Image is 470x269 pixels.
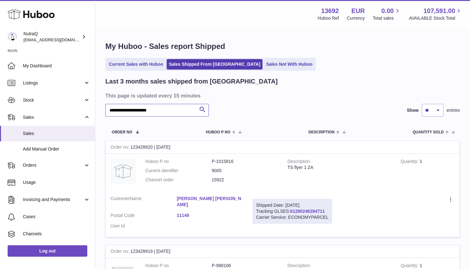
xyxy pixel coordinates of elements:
[23,214,90,220] span: Cases
[23,31,81,43] div: NutraQ
[106,141,460,154] div: 123428920 | [DATE]
[288,165,391,171] div: TS flyer 1 ZA
[110,158,136,184] img: no-photo.jpg
[423,7,455,15] span: 107,591.00
[409,15,462,21] span: AVAILABLE Stock Total
[413,130,444,134] span: Quantity Sold
[105,92,458,99] h3: This page is updated every 15 minutes
[23,179,90,185] span: Usage
[23,63,90,69] span: My Dashboard
[8,245,87,257] a: Log out
[106,245,460,258] div: 123428919 | [DATE]
[110,145,130,151] strong: Order no
[23,231,90,237] span: Channels
[212,168,278,174] dd: 9005
[105,41,460,51] h1: My Huboo - Sales report Shipped
[23,162,83,168] span: Orders
[145,158,212,165] dt: Huboo P no
[23,197,83,203] span: Invoicing and Payments
[105,77,278,86] h2: Last 3 months sales shipped from [GEOGRAPHIC_DATA]
[110,223,177,229] dt: User Id
[373,15,401,21] span: Total sales
[110,196,177,209] dt: Name
[177,196,243,208] a: [PERSON_NAME] [PERSON_NAME]
[381,7,394,15] span: 0.00
[212,263,278,269] dd: P-988106
[8,32,17,42] img: log@nutraq.com
[347,15,365,21] div: Currency
[23,80,83,86] span: Listings
[318,15,339,21] div: Huboo Ref
[110,212,177,220] dt: Postal Code
[212,177,278,183] dd: 15922
[373,7,401,21] a: 0.00 Total sales
[110,196,130,201] span: Customer
[206,130,230,134] span: Huboo P no
[23,114,83,120] span: Sales
[400,159,420,165] strong: Quantity
[447,107,460,113] span: entries
[177,212,243,219] a: 11149
[145,177,212,183] dt: Channel order
[290,209,325,214] a: 61280246284711
[145,168,212,174] dt: Current identifier
[256,202,328,208] div: Shipped Date: [DATE]
[308,130,334,134] span: Description
[351,7,365,15] strong: EUR
[110,249,130,255] strong: Order no
[407,107,419,113] label: Show
[288,159,311,165] strong: Description
[145,263,212,269] dt: Huboo P no
[212,158,278,165] dd: P-1015816
[167,59,262,70] a: Sales Shipped From [GEOGRAPHIC_DATA]
[23,37,93,42] span: [EMAIL_ADDRESS][DOMAIN_NAME]
[321,7,339,15] strong: 13692
[107,59,165,70] a: Current Sales with Huboo
[253,199,332,224] div: Tracking GLSES:
[256,214,328,220] div: Carrier Service: ECONOMYPARCEL
[23,131,90,137] span: Sales
[23,97,83,103] span: Stock
[396,154,460,191] td: 1
[23,146,90,152] span: Add Manual Order
[264,59,314,70] a: Sales Not With Huboo
[409,7,462,21] a: 107,591.00 AVAILABLE Stock Total
[112,130,132,134] span: Order No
